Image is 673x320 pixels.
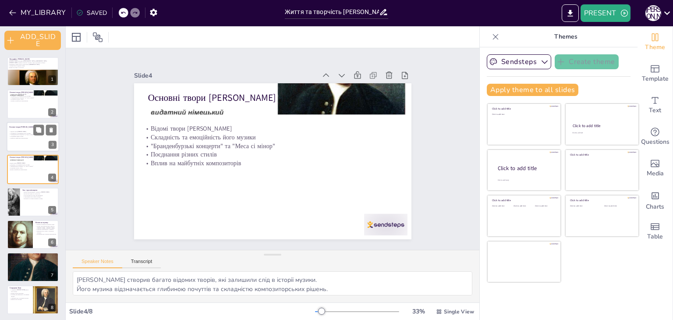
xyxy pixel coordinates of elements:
[9,132,57,134] p: Складність та емоційність його музики
[10,292,30,294] p: Вплив на нові покоління
[7,220,59,249] div: 6
[46,124,57,135] button: Delete Slide
[8,65,54,67] p: Створив багато відомих творів
[7,57,59,86] div: 1
[503,26,629,47] p: Themes
[48,238,56,246] div: 6
[10,93,56,95] p: Відомі твори [PERSON_NAME]
[10,156,56,159] p: Основні твори [PERSON_NAME]
[638,26,673,58] div: Change the overall theme
[10,289,30,292] p: Спадщина [PERSON_NAME] живе в його музиці
[10,254,56,257] p: Цікаві факти про Баха
[35,224,56,226] p: Вплив на розвиток музичної теорії
[487,54,551,69] button: Sendsteps
[35,230,56,233] p: Вивчення його стилю у музичних закладах
[122,259,161,268] button: Transcript
[9,135,57,137] p: Поєднання різних стилів
[10,299,30,300] p: Вічність його музики
[638,121,673,153] div: Get real-time input from your audience
[22,198,56,199] p: Моральні та етичні питання в музиці
[581,4,630,22] button: PRESENT
[492,107,555,110] div: Click to add title
[645,4,661,22] button: И [PERSON_NAME]
[10,261,56,263] p: Твори для органу
[35,234,56,235] p: Натхнення для сучасних композиторів
[570,199,633,202] div: Click to add title
[152,75,309,284] p: Основні твори [PERSON_NAME]
[8,64,54,65] p: Працював в різних містах, включаючи [GEOGRAPHIC_DATA]
[10,287,30,289] p: Спадщина Баха
[48,206,56,214] div: 5
[562,4,579,22] button: EXPORT_TO_POWERPOINT
[555,54,619,69] button: Create theme
[69,307,315,316] div: Slide 4 / 8
[10,58,56,60] p: Біографія [PERSON_NAME]
[10,100,56,102] p: Вплив на майбутніх композиторів
[76,9,107,17] div: SAVED
[641,137,669,147] span: Questions
[9,166,55,167] p: "Бранденбурзькі концерти" та "Меса сі мінор"
[638,184,673,216] div: Add charts and graphs
[48,174,56,181] div: 4
[10,96,56,98] p: "Бранденбурзькі концерти" та "Меса сі мінор"
[444,308,474,315] span: Single View
[48,75,56,83] div: 1
[210,42,364,249] p: Вплив на майбутніх композиторів
[196,52,350,259] p: "Бранденбурзькі концерти" та "Меса сі мінор"
[285,6,379,18] input: INSERT_TITLE
[492,114,555,116] div: Click to add text
[22,196,56,198] p: Актуальність його робіт сьогодні
[10,98,56,100] p: Поєднання різних стилів
[22,189,56,192] p: Бах і просвітництво
[7,285,59,314] div: 8
[184,154,298,307] div: Slide 4
[638,153,673,184] div: Add images, graphics, shapes or video
[487,84,578,96] button: Apply theme to all slides
[408,307,429,316] div: 33 %
[7,6,70,20] button: MY_LIBRARY
[8,60,54,62] p: [PERSON_NAME] народився [DEMOGRAPHIC_DATA] в [GEOGRAPHIC_DATA]
[9,126,57,128] p: Основні твори [PERSON_NAME]
[498,179,553,181] div: Click to add body
[645,43,665,52] span: Theme
[92,32,103,43] span: Position
[10,294,30,297] p: Класика, яка вивчається у музичних школах
[22,193,56,195] p: Вплив мистецтва на суспільство
[7,89,59,118] div: 2
[7,252,59,281] div: 7
[7,122,59,152] div: 3
[49,141,57,149] div: 3
[73,259,122,268] button: Speaker Notes
[73,271,472,295] textarea: [PERSON_NAME] створив багато відомих творів, які залишили слід в історії музики. Його музика відз...
[8,67,54,68] p: Вплив на музику та культуру
[182,62,336,269] p: Відомі твори [PERSON_NAME]
[492,199,555,202] div: Click to add title
[604,205,632,207] div: Click to add text
[646,202,664,212] span: Charts
[9,137,57,139] p: Вплив на майбутніх композиторів
[9,131,57,132] p: Відомі твори [PERSON_NAME]
[10,95,56,97] p: Складність та емоційність його музики
[48,304,56,312] div: 8
[10,91,56,94] p: Основні твори [PERSON_NAME]
[570,153,633,156] div: Click to add title
[570,205,598,207] div: Click to add text
[22,195,56,196] p: Сила музики як засобу просвітництва
[647,232,663,242] span: Table
[48,271,56,279] div: 7
[203,46,357,253] p: Поєднання різних стилів
[10,256,56,258] p: Бах мав 20 дітей
[573,123,631,128] div: Click to add title
[638,89,673,121] div: Add text boxes
[638,58,673,89] div: Add ready made slides
[647,169,664,178] span: Media
[642,74,669,84] span: Template
[69,30,83,44] div: Layout
[22,191,56,193] p: Ідеали просвітництва у творчості [PERSON_NAME]
[4,31,61,50] button: ADD_SLIDE
[35,225,56,228] p: Основу для композиторів, таких як [PERSON_NAME] і [PERSON_NAME]
[7,188,59,217] div: 5
[514,205,533,207] div: Click to add text
[572,132,630,134] div: Click to add text
[33,124,44,135] button: Duplicate Slide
